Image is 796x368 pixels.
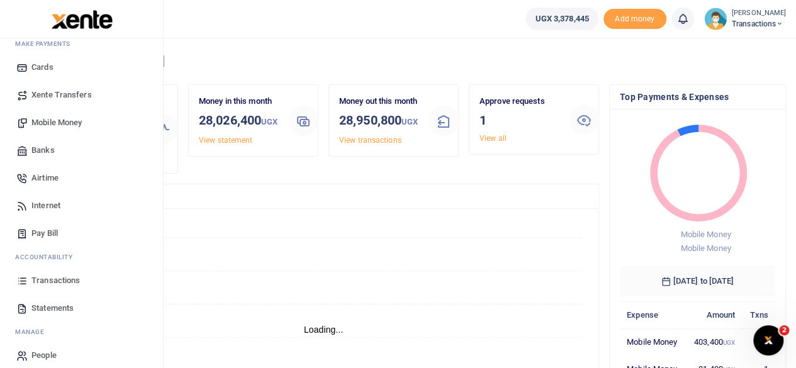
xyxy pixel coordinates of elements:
span: UGX 3,378,445 [535,13,588,25]
h3: 28,950,800 [339,111,418,131]
a: View transactions [339,136,401,145]
span: Transactions [732,18,786,30]
h4: Hello [PERSON_NAME] [48,54,786,68]
small: UGX [261,117,277,126]
span: Mobile Money [31,116,82,129]
th: Amount [686,301,742,328]
a: Xente Transfers [10,81,153,109]
td: 403,400 [686,328,742,355]
small: UGX [723,339,735,346]
span: countability [25,252,72,262]
a: View statement [199,136,252,145]
span: ake Payments [21,39,70,48]
a: Statements [10,294,153,322]
a: UGX 3,378,445 [525,8,598,30]
span: Mobile Money [680,230,731,239]
img: profile-user [704,8,727,30]
span: Xente Transfers [31,89,92,101]
span: Add money [603,9,666,30]
span: anage [21,327,45,337]
p: Money out this month [339,95,418,108]
li: Wallet ballance [520,8,603,30]
img: logo-large [52,10,113,29]
a: Airtime [10,164,153,192]
span: Pay Bill [31,227,58,240]
a: Transactions [10,267,153,294]
span: Mobile Money [680,243,731,253]
p: Money in this month [199,95,278,108]
a: Mobile Money [10,109,153,137]
span: Transactions [31,274,80,287]
li: M [10,34,153,53]
td: Mobile Money [620,328,686,355]
h6: [DATE] to [DATE] [620,266,775,296]
h4: Transactions Overview [59,189,588,203]
li: M [10,322,153,342]
a: profile-user [PERSON_NAME] Transactions [704,8,786,30]
p: Approve requests [479,95,559,108]
h4: Top Payments & Expenses [620,90,775,104]
a: Internet [10,192,153,220]
h3: 28,026,400 [199,111,278,131]
a: View all [479,134,507,143]
small: UGX [401,117,418,126]
span: People [31,349,57,362]
span: Banks [31,144,55,157]
span: 2 [779,325,789,335]
iframe: Intercom live chat [753,325,783,355]
li: Toup your wallet [603,9,666,30]
a: Banks [10,137,153,164]
a: Cards [10,53,153,81]
li: Ac [10,247,153,267]
span: Airtime [31,172,59,184]
span: Internet [31,199,60,212]
a: Add money [603,13,666,23]
h3: 1 [479,111,559,130]
th: Expense [620,301,686,328]
a: Pay Bill [10,220,153,247]
small: [PERSON_NAME] [732,8,786,19]
span: Statements [31,302,74,315]
text: Loading... [304,325,344,335]
span: Cards [31,61,53,74]
a: logo-small logo-large logo-large [50,14,113,23]
th: Txns [742,301,775,328]
td: 2 [742,328,775,355]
